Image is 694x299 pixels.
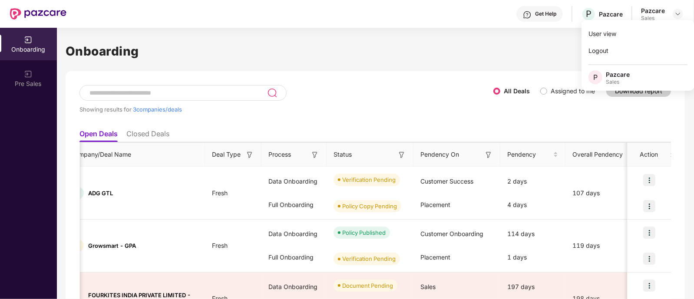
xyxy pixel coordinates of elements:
[420,177,473,185] span: Customer Success
[420,230,483,237] span: Customer Onboarding
[64,143,205,167] th: Company/Deal Name
[641,15,665,22] div: Sales
[268,150,291,159] span: Process
[342,281,393,290] div: Document Pending
[261,193,327,217] div: Full Onboarding
[334,150,352,159] span: Status
[500,170,565,193] div: 2 days
[565,241,639,250] div: 119 days
[79,106,493,113] div: Showing results for
[628,143,671,167] th: Action
[133,106,182,113] span: 3 companies/deals
[535,10,556,17] div: Get Help
[641,7,665,15] div: Pazcare
[484,151,493,159] img: svg+xml;base64,PHN2ZyB3aWR0aD0iMTYiIGhlaWdodD0iMTYiIHZpZXdCb3g9IjAgMCAxNiAxNiIgZmlsbD0ibm9uZSIgeG...
[523,10,532,19] img: svg+xml;base64,PHN2ZyBpZD0iSGVscC0zMngzMiIgeG1sbnM9Imh0dHA6Ly93d3cudzMub3JnLzIwMDAvc3ZnIiB3aWR0aD...
[342,175,396,184] div: Verification Pending
[504,87,530,95] label: All Deals
[342,228,386,237] div: Policy Published
[599,10,623,18] div: Pazcare
[261,246,327,269] div: Full Onboarding
[420,201,450,208] span: Placement
[261,222,327,246] div: Data Onboarding
[88,190,113,197] span: ADG GTL
[420,283,436,290] span: Sales
[420,253,450,261] span: Placement
[606,79,630,85] div: Sales
[342,202,397,210] div: Policy Copy Pending
[205,242,235,249] span: Fresh
[24,36,33,44] img: svg+xml;base64,PHN2ZyB3aWR0aD0iMjAiIGhlaWdodD0iMjAiIHZpZXdCb3g9IjAgMCAyMCAyMCIgZmlsbD0ibm9uZSIgeG...
[500,275,565,299] div: 197 days
[267,88,277,98] img: svg+xml;base64,PHN2ZyB3aWR0aD0iMjQiIGhlaWdodD0iMjUiIHZpZXdCb3g9IjAgMCAyNCAyNSIgZmlsbD0ibm9uZSIgeG...
[397,151,406,159] img: svg+xml;base64,PHN2ZyB3aWR0aD0iMTYiIGhlaWdodD0iMTYiIHZpZXdCb3g9IjAgMCAxNiAxNiIgZmlsbD0ibm9uZSIgeG...
[643,227,655,239] img: icon
[342,254,396,263] div: Verification Pending
[606,70,630,79] div: Pazcare
[205,189,235,197] span: Fresh
[88,242,136,249] span: Growsmart - GPA
[420,150,459,159] span: Pendency On
[593,72,598,82] span: P
[565,188,639,198] div: 107 days
[507,150,552,159] span: Pendency
[500,193,565,217] div: 4 days
[500,246,565,269] div: 1 days
[500,143,565,167] th: Pendency
[643,279,655,292] img: icon
[24,70,33,79] img: svg+xml;base64,PHN2ZyB3aWR0aD0iMjAiIGhlaWdodD0iMjAiIHZpZXdCb3g9IjAgMCAyMCAyMCIgZmlsbD0ibm9uZSIgeG...
[66,42,685,61] h1: Onboarding
[79,129,118,142] li: Open Deals
[565,143,639,167] th: Overall Pendency
[586,9,592,19] span: P
[643,253,655,265] img: icon
[245,151,254,159] img: svg+xml;base64,PHN2ZyB3aWR0aD0iMTYiIGhlaWdodD0iMTYiIHZpZXdCb3g9IjAgMCAxNiAxNiIgZmlsbD0ibm9uZSIgeG...
[212,150,241,159] span: Deal Type
[126,129,169,142] li: Closed Deals
[643,200,655,212] img: icon
[261,170,327,193] div: Data Onboarding
[10,8,66,20] img: New Pazcare Logo
[551,87,595,95] label: Assigned to me
[261,275,327,299] div: Data Onboarding
[500,222,565,246] div: 114 days
[311,151,319,159] img: svg+xml;base64,PHN2ZyB3aWR0aD0iMTYiIGhlaWdodD0iMTYiIHZpZXdCb3g9IjAgMCAxNiAxNiIgZmlsbD0ibm9uZSIgeG...
[674,10,681,17] img: svg+xml;base64,PHN2ZyBpZD0iRHJvcGRvd24tMzJ4MzIiIHhtbG5zPSJodHRwOi8vd3d3LnczLm9yZy8yMDAwL3N2ZyIgd2...
[643,174,655,186] img: icon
